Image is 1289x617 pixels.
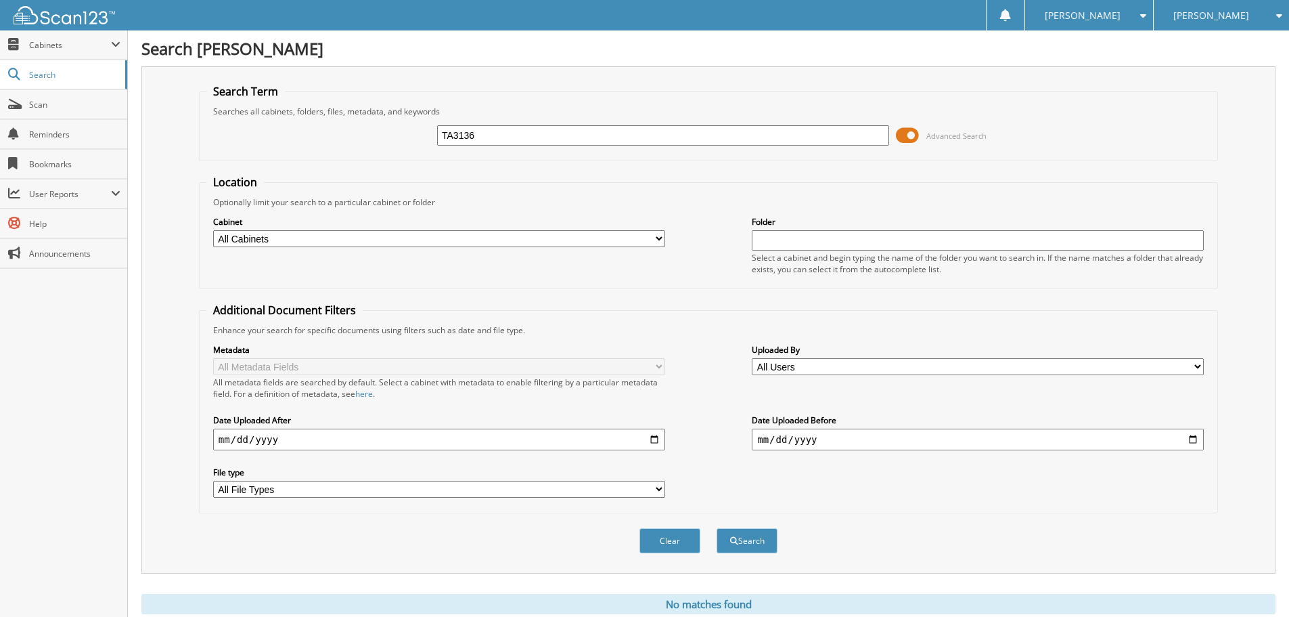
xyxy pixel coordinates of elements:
[206,196,1211,208] div: Optionally limit your search to a particular cabinet or folder
[29,129,120,140] span: Reminders
[206,175,264,190] legend: Location
[213,377,665,400] div: All metadata fields are searched by default. Select a cabinet with metadata to enable filtering b...
[213,467,665,478] label: File type
[1173,12,1249,20] span: [PERSON_NAME]
[639,528,700,553] button: Clear
[141,594,1275,614] div: No matches found
[752,414,1204,426] label: Date Uploaded Before
[29,158,120,170] span: Bookmarks
[29,248,120,259] span: Announcements
[206,303,363,318] legend: Additional Document Filters
[29,69,118,81] span: Search
[14,6,115,24] img: scan123-logo-white.svg
[213,216,665,228] label: Cabinet
[752,216,1204,228] label: Folder
[213,429,665,450] input: start
[213,344,665,356] label: Metadata
[752,429,1204,450] input: end
[213,414,665,426] label: Date Uploaded After
[1045,12,1121,20] span: [PERSON_NAME]
[29,39,111,51] span: Cabinets
[29,218,120,230] span: Help
[141,37,1275,60] h1: Search [PERSON_NAME]
[717,528,777,553] button: Search
[752,252,1204,275] div: Select a cabinet and begin typing the name of the folder you want to search in. If the name match...
[206,106,1211,117] div: Searches all cabinets, folders, files, metadata, and keywords
[29,99,120,110] span: Scan
[926,131,987,141] span: Advanced Search
[206,324,1211,336] div: Enhance your search for specific documents using filters such as date and file type.
[752,344,1204,356] label: Uploaded By
[206,84,285,99] legend: Search Term
[29,188,111,200] span: User Reports
[355,388,373,400] a: here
